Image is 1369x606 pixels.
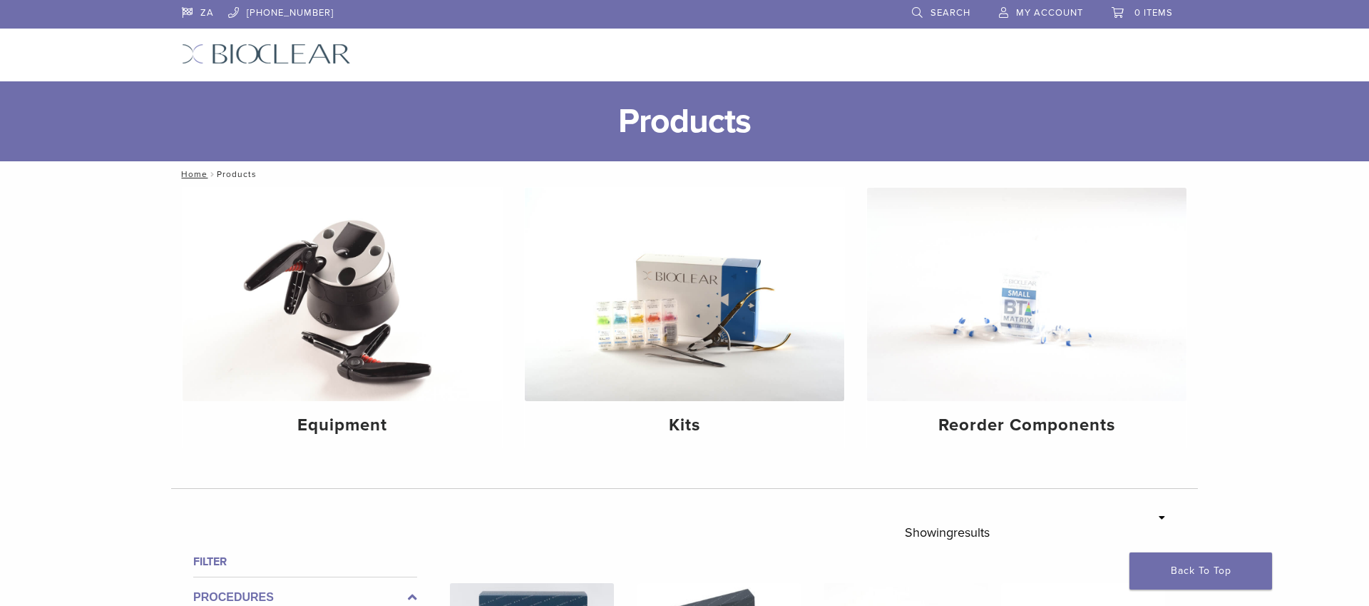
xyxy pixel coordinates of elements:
h4: Kits [536,413,833,438]
a: Equipment [183,188,502,448]
a: Reorder Components [867,188,1186,448]
a: Home [177,169,207,179]
span: My Account [1016,7,1083,19]
img: Reorder Components [867,188,1186,401]
span: Search [930,7,970,19]
p: Showing results [905,517,990,547]
span: / [207,171,217,178]
label: Procedures [193,589,417,606]
h4: Equipment [194,413,491,438]
h4: Filter [193,553,417,570]
span: 0 items [1134,7,1173,19]
img: Kits [525,188,844,401]
img: Equipment [183,188,502,401]
h4: Reorder Components [878,413,1175,438]
img: Bioclear [182,44,351,64]
a: Kits [525,188,844,448]
nav: Products [171,161,1198,187]
a: Back To Top [1129,552,1272,590]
